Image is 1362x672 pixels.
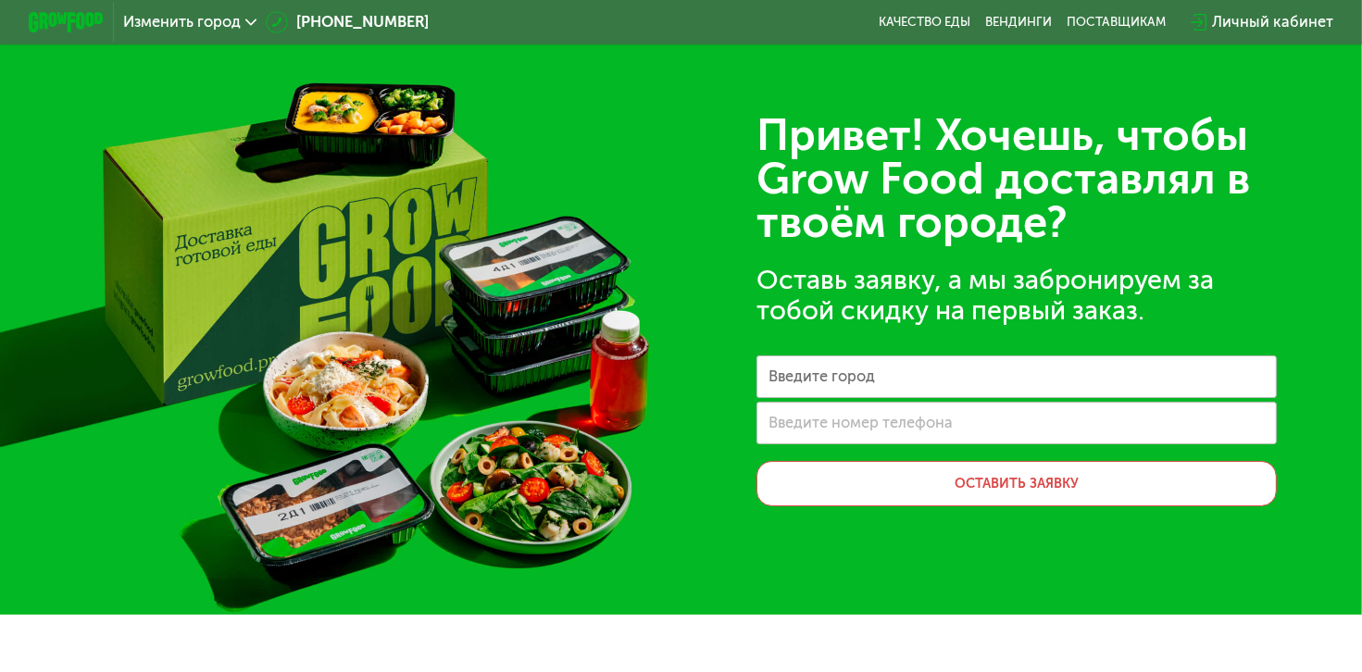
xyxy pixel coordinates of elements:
a: Качество еды [879,15,970,30]
div: поставщикам [1067,15,1166,30]
a: [PHONE_NUMBER] [266,11,429,34]
div: Личный кабинет [1212,11,1333,34]
div: Оставь заявку, а мы забронируем за тобой скидку на первый заказ. [756,265,1277,325]
a: Вендинги [985,15,1052,30]
div: Привет! Хочешь, чтобы Grow Food доставлял в твоём городе? [756,114,1277,244]
span: Изменить город [123,15,241,30]
label: Введите номер телефона [768,417,953,428]
label: Введите город [768,371,875,381]
button: Оставить заявку [756,461,1277,506]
